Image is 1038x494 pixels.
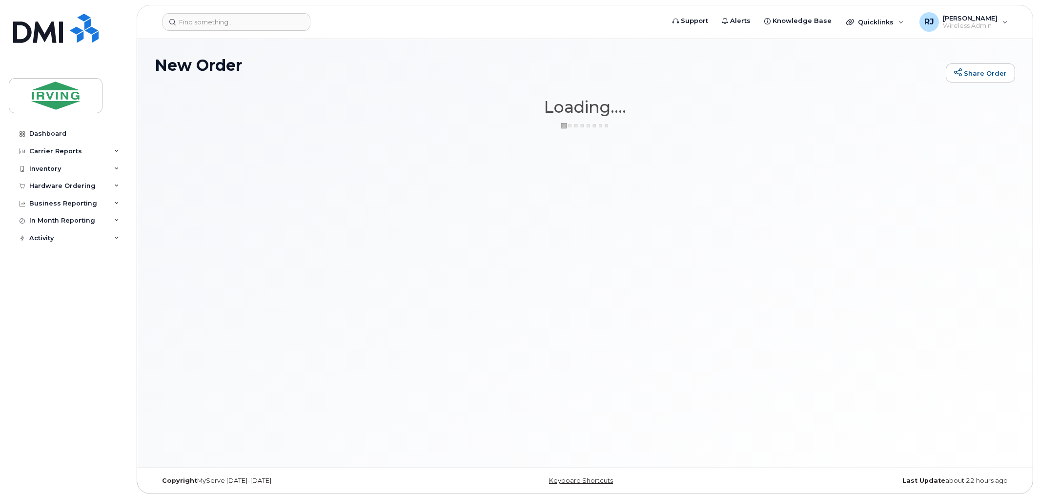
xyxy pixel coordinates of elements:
[155,477,442,485] div: MyServe [DATE]–[DATE]
[549,477,613,484] a: Keyboard Shortcuts
[902,477,945,484] strong: Last Update
[162,477,197,484] strong: Copyright
[155,98,1015,116] h1: Loading....
[728,477,1015,485] div: about 22 hours ago
[155,57,941,74] h1: New Order
[561,122,610,129] img: ajax-loader-3a6953c30dc77f0bf724df975f13086db4f4c1262e45940f03d1251963f1bf2e.gif
[946,63,1015,83] a: Share Order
